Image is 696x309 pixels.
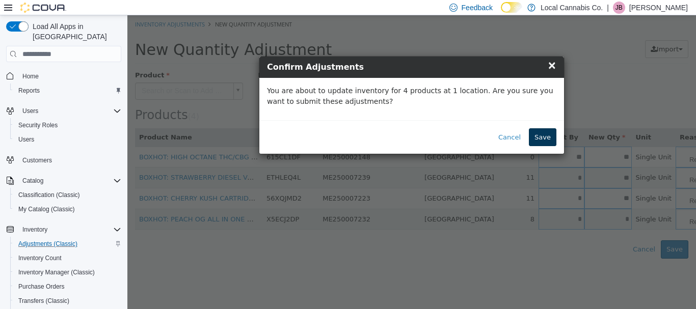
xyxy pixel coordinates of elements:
span: Users [22,107,38,115]
a: Users [14,133,38,146]
a: My Catalog (Classic) [14,203,79,215]
a: Security Roles [14,119,62,131]
input: Dark Mode [501,2,522,13]
span: Adjustments (Classic) [18,240,77,248]
span: Inventory Count [18,254,62,262]
span: Home [18,69,121,82]
a: Home [18,70,43,82]
button: My Catalog (Classic) [10,202,125,216]
button: Users [18,105,42,117]
a: Purchase Orders [14,280,69,293]
a: Adjustments (Classic) [14,238,82,250]
button: Security Roles [10,118,125,132]
button: Catalog [2,174,125,188]
span: Customers [22,156,52,164]
span: My Catalog (Classic) [14,203,121,215]
span: Users [14,133,121,146]
span: JB [615,2,623,14]
span: Purchase Orders [18,283,65,291]
span: Transfers (Classic) [18,297,69,305]
span: My Catalog (Classic) [18,205,75,213]
button: Save [401,113,429,131]
button: Users [2,104,125,118]
span: Inventory Manager (Classic) [14,266,121,278]
span: Catalog [22,177,43,185]
button: Adjustments (Classic) [10,237,125,251]
span: Users [18,105,121,117]
p: | [607,2,609,14]
h4: Confirm Adjustments [140,46,429,58]
button: Catalog [18,175,47,187]
span: Adjustments (Classic) [14,238,121,250]
a: Classification (Classic) [14,189,84,201]
button: Inventory Manager (Classic) [10,265,125,279]
button: Purchase Orders [10,279,125,294]
span: Purchase Orders [14,280,121,293]
p: Local Cannabis Co. [541,2,603,14]
span: Reports [14,85,121,97]
span: Transfers (Classic) [14,295,121,307]
span: Users [18,135,34,144]
button: Cancel [365,113,399,131]
span: × [420,44,429,56]
span: Inventory [22,226,47,234]
span: Customers [18,154,121,166]
button: Home [2,68,125,83]
span: Inventory Manager (Classic) [18,268,95,276]
button: Inventory Count [10,251,125,265]
span: Load All Apps in [GEOGRAPHIC_DATA] [29,21,121,42]
span: Classification (Classic) [14,189,121,201]
p: [PERSON_NAME] [629,2,688,14]
span: Security Roles [14,119,121,131]
button: Customers [2,153,125,167]
span: Inventory [18,223,121,236]
button: Reports [10,83,125,98]
button: Classification (Classic) [10,188,125,202]
span: Home [22,72,39,80]
p: You are about to update inventory for 4 products at 1 location. Are you sure you want to submit t... [140,70,429,92]
span: Inventory Count [14,252,121,264]
img: Cova [20,3,66,13]
button: Inventory [18,223,51,236]
span: Security Roles [18,121,58,129]
a: Reports [14,85,44,97]
button: Users [10,132,125,147]
span: Catalog [18,175,121,187]
a: Inventory Manager (Classic) [14,266,99,278]
button: Transfers (Classic) [10,294,125,308]
div: Jennifer Booth [613,2,625,14]
a: Customers [18,154,56,166]
span: Classification (Classic) [18,191,80,199]
a: Inventory Count [14,252,66,264]
span: Feedback [462,3,493,13]
button: Inventory [2,222,125,237]
a: Transfers (Classic) [14,295,73,307]
span: Reports [18,87,40,95]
